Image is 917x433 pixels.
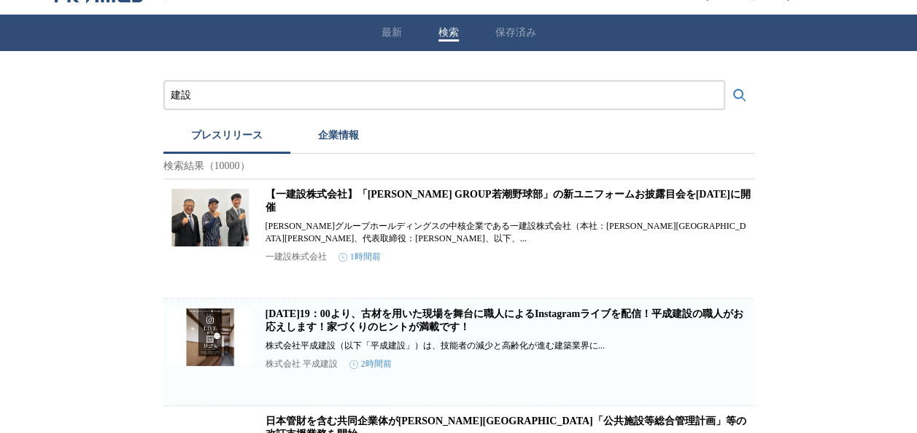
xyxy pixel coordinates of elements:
[382,26,402,39] button: 最新
[266,358,338,370] p: 株式会社 平成建設
[266,220,751,245] p: [PERSON_NAME]グループホールディングスの中核企業である一建設株式会社（本社：[PERSON_NAME][GEOGRAPHIC_DATA][PERSON_NAME]、代表取締役：[PE...
[163,122,290,154] button: プレスリリース
[266,251,327,263] p: 一建設株式会社
[166,308,254,366] img: 9月29日（月）19：00より、古材を用いた現場を舞台に職人によるInstagramライブを配信！平成建設の職人がお応えします！家づくりのヒントが満載です！
[338,251,381,263] time: 1時間前
[266,308,743,332] a: [DATE]19：00より、古材を用いた現場を舞台に職人によるInstagramライブを配信！平成建設の職人がお応えします！家づくりのヒントが満載です！
[349,358,392,370] time: 2時間前
[171,87,718,104] input: プレスリリースおよび企業を検索する
[266,340,751,352] p: 株式会社平成建設（以下「平成建設」）は、技能者の減少と高齢化が進む建築業界に...
[290,122,387,154] button: 企業情報
[495,26,536,39] button: 保存済み
[438,26,459,39] button: 検索
[266,189,751,213] a: 【一建設株式会社】「[PERSON_NAME] GROUP若潮野球部」の新ユニフォームお披露目会を[DATE]に開催
[166,188,254,246] img: 【一建設株式会社】「SHINMEI GROUP若潮野球部」の新ユニフォームお披露目会を2025年9月16日に開催
[725,81,754,110] button: 検索する
[163,154,754,179] p: 検索結果（10000）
